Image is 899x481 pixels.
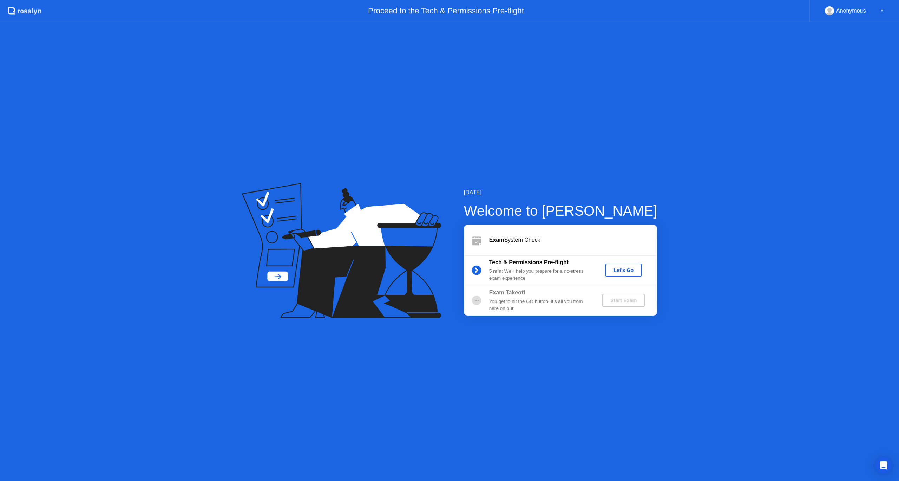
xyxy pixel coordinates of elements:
[489,290,525,295] b: Exam Takeoff
[608,267,639,273] div: Let's Go
[605,264,642,277] button: Let's Go
[464,188,657,197] div: [DATE]
[875,457,892,474] div: Open Intercom Messenger
[489,259,569,265] b: Tech & Permissions Pre-flight
[489,268,590,282] div: : We’ll help you prepare for a no-stress exam experience
[489,236,657,244] div: System Check
[880,6,884,15] div: ▼
[489,237,504,243] b: Exam
[836,6,866,15] div: Anonymous
[464,200,657,221] div: Welcome to [PERSON_NAME]
[602,294,645,307] button: Start Exam
[489,298,590,312] div: You get to hit the GO button! It’s all you from here on out
[489,268,502,274] b: 5 min
[605,298,642,303] div: Start Exam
